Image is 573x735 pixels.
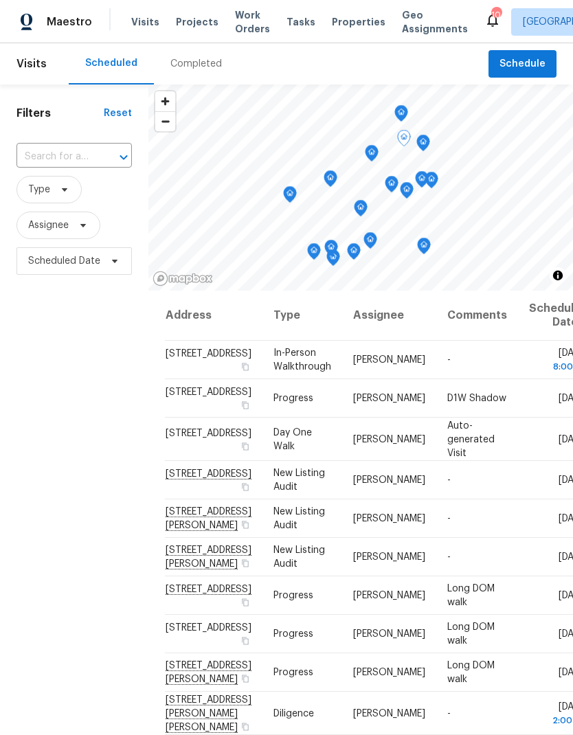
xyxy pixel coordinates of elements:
[353,394,425,403] span: [PERSON_NAME]
[239,557,251,569] button: Copy Address
[353,708,425,718] span: [PERSON_NAME]
[353,591,425,600] span: [PERSON_NAME]
[324,240,338,261] div: Map marker
[354,200,368,221] div: Map marker
[28,218,69,232] span: Assignee
[447,584,495,607] span: Long DOM walk
[447,420,495,457] span: Auto-generated Visit
[239,720,251,732] button: Copy Address
[165,291,262,341] th: Address
[239,596,251,609] button: Copy Address
[353,629,425,639] span: [PERSON_NAME]
[402,8,468,36] span: Geo Assignments
[307,243,321,264] div: Map marker
[166,349,251,359] span: [STREET_ADDRESS]
[239,399,251,411] button: Copy Address
[273,629,313,639] span: Progress
[365,145,379,166] div: Map marker
[447,622,495,646] span: Long DOM walk
[273,708,314,718] span: Diligence
[353,355,425,365] span: [PERSON_NAME]
[239,440,251,452] button: Copy Address
[166,623,251,633] span: [STREET_ADDRESS]
[28,254,100,268] span: Scheduled Date
[447,394,506,403] span: D1W Shadow
[153,271,213,286] a: Mapbox homepage
[353,475,425,485] span: [PERSON_NAME]
[273,591,313,600] span: Progress
[363,232,377,253] div: Map marker
[235,8,270,36] span: Work Orders
[16,106,104,120] h1: Filters
[347,243,361,264] div: Map marker
[416,135,430,156] div: Map marker
[417,238,431,259] div: Map marker
[447,514,451,523] span: -
[353,514,425,523] span: [PERSON_NAME]
[353,668,425,677] span: [PERSON_NAME]
[491,8,501,22] div: 10
[397,130,411,151] div: Map marker
[436,291,518,341] th: Comments
[155,112,175,131] span: Zoom out
[16,49,47,79] span: Visits
[239,361,251,373] button: Copy Address
[415,171,429,192] div: Map marker
[499,56,546,73] span: Schedule
[488,50,557,78] button: Schedule
[554,268,562,283] span: Toggle attribution
[425,172,438,193] div: Map marker
[447,552,451,562] span: -
[47,15,92,29] span: Maestro
[394,105,408,126] div: Map marker
[332,15,385,29] span: Properties
[283,186,297,207] div: Map marker
[447,475,451,485] span: -
[447,708,451,718] span: -
[104,106,132,120] div: Reset
[239,519,251,531] button: Copy Address
[353,552,425,562] span: [PERSON_NAME]
[166,428,251,438] span: [STREET_ADDRESS]
[273,394,313,403] span: Progress
[176,15,218,29] span: Projects
[273,348,331,372] span: In-Person Walkthrough
[550,267,566,284] button: Toggle attribution
[273,668,313,677] span: Progress
[385,176,398,197] div: Map marker
[155,91,175,111] button: Zoom in
[85,56,137,70] div: Scheduled
[239,672,251,685] button: Copy Address
[447,661,495,684] span: Long DOM walk
[273,427,312,451] span: Day One Walk
[400,182,414,203] div: Map marker
[286,17,315,27] span: Tasks
[155,111,175,131] button: Zoom out
[262,291,342,341] th: Type
[447,355,451,365] span: -
[342,291,436,341] th: Assignee
[353,434,425,444] span: [PERSON_NAME]
[170,57,222,71] div: Completed
[273,545,325,569] span: New Listing Audit
[324,170,337,192] div: Map marker
[131,15,159,29] span: Visits
[239,635,251,647] button: Copy Address
[273,468,325,492] span: New Listing Audit
[239,481,251,493] button: Copy Address
[28,183,50,196] span: Type
[273,507,325,530] span: New Listing Audit
[16,146,93,168] input: Search for an address...
[166,387,251,397] span: [STREET_ADDRESS]
[114,148,133,167] button: Open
